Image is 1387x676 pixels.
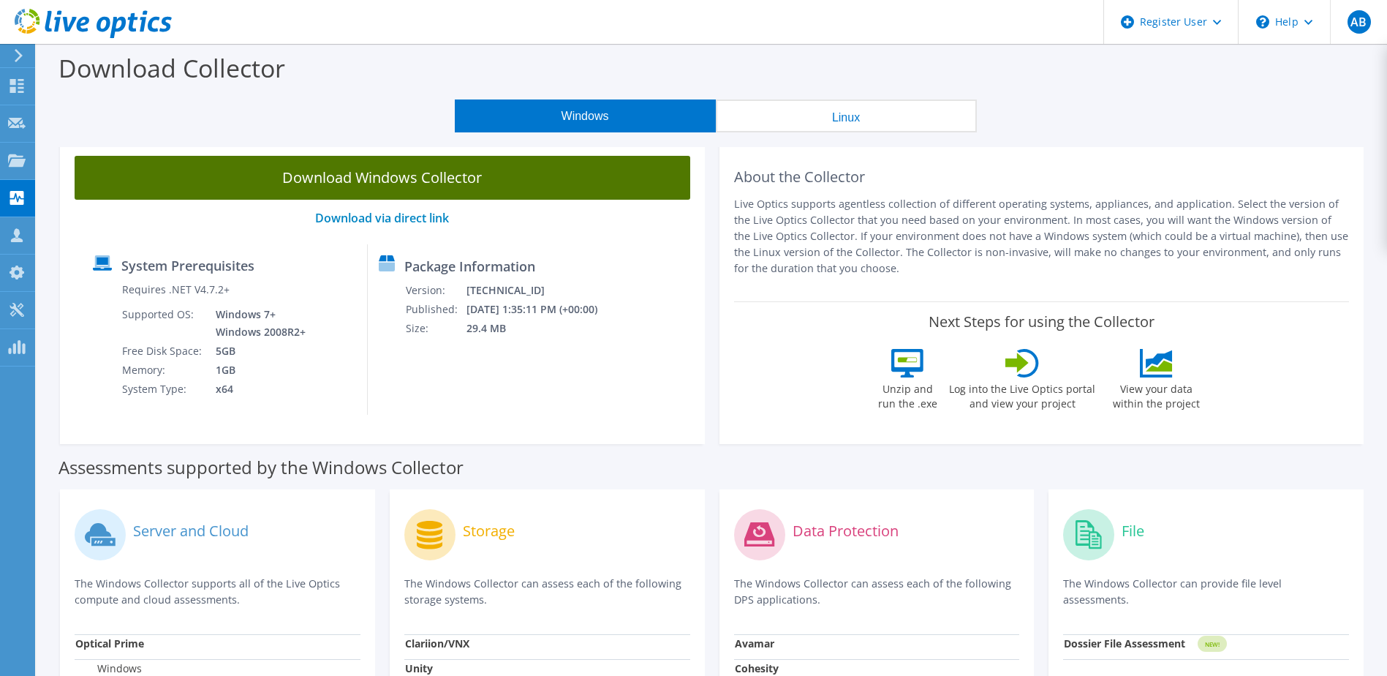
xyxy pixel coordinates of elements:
[735,636,774,650] strong: Avamar
[205,380,309,399] td: x64
[404,576,690,608] p: The Windows Collector can assess each of the following storage systems.
[734,576,1020,608] p: The Windows Collector can assess each of the following DPS applications.
[455,99,716,132] button: Windows
[315,210,449,226] a: Download via direct link
[734,168,1350,186] h2: About the Collector
[121,361,205,380] td: Memory:
[463,524,515,538] label: Storage
[1103,378,1209,411] label: View your data within the project
[793,524,899,538] label: Data Protection
[205,305,309,342] td: Windows 7+ Windows 2008R2+
[205,361,309,380] td: 1GB
[716,99,977,132] button: Linux
[58,51,285,85] label: Download Collector
[1348,10,1371,34] span: AB
[75,156,690,200] a: Download Windows Collector
[122,282,230,297] label: Requires .NET V4.7.2+
[121,380,205,399] td: System Type:
[75,576,360,608] p: The Windows Collector supports all of the Live Optics compute and cloud assessments.
[874,378,941,411] label: Unzip and run the .exe
[1064,636,1185,650] strong: Dossier File Assessment
[121,305,205,342] td: Supported OS:
[1205,640,1220,648] tspan: NEW!
[948,378,1096,411] label: Log into the Live Optics portal and view your project
[405,661,433,675] strong: Unity
[1063,576,1349,608] p: The Windows Collector can provide file level assessments.
[466,300,617,319] td: [DATE] 1:35:11 PM (+00:00)
[1256,15,1269,29] svg: \n
[734,196,1350,277] p: Live Optics supports agentless collection of different operating systems, appliances, and applica...
[58,460,464,475] label: Assessments supported by the Windows Collector
[121,342,205,361] td: Free Disk Space:
[929,313,1154,331] label: Next Steps for using the Collector
[466,319,617,338] td: 29.4 MB
[133,524,249,538] label: Server and Cloud
[466,281,617,300] td: [TECHNICAL_ID]
[404,259,535,274] label: Package Information
[735,661,779,675] strong: Cohesity
[75,661,142,676] label: Windows
[121,258,254,273] label: System Prerequisites
[205,342,309,361] td: 5GB
[1122,524,1144,538] label: File
[405,281,466,300] td: Version:
[405,636,469,650] strong: Clariion/VNX
[405,300,466,319] td: Published:
[75,636,144,650] strong: Optical Prime
[405,319,466,338] td: Size:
